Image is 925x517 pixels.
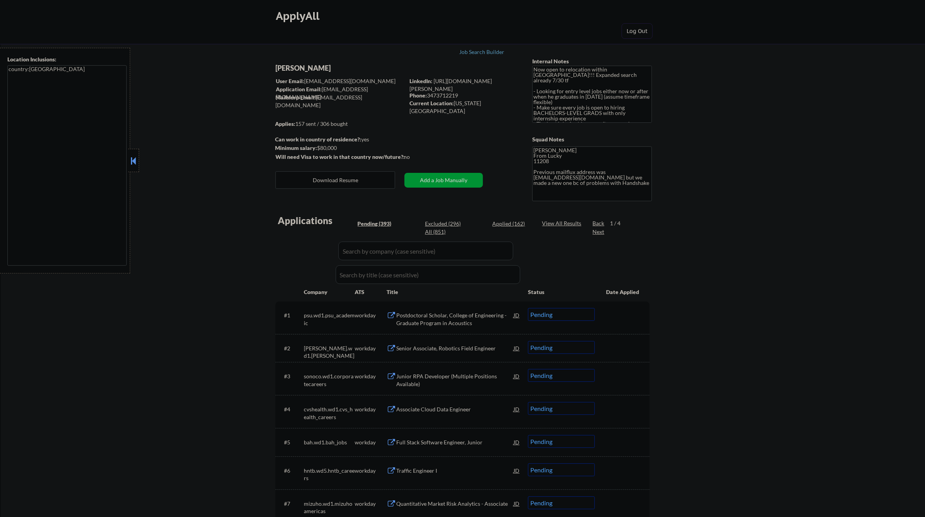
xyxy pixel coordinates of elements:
div: workday [355,373,387,380]
div: workday [355,467,387,475]
div: #1 [284,312,298,319]
div: [PERSON_NAME] [275,63,435,73]
div: Back [592,219,605,227]
div: JD [513,308,521,322]
div: psu.wd1.psu_academic [304,312,355,327]
div: All (851) [425,228,464,236]
div: Next [592,228,605,236]
strong: Phone: [409,92,427,99]
div: Location Inclusions: [7,56,127,63]
div: sonoco.wd1.corporatecareers [304,373,355,388]
div: Associate Cloud Data Engineer [396,406,514,413]
div: [US_STATE][GEOGRAPHIC_DATA] [409,99,519,115]
strong: Minimum salary: [275,144,317,151]
div: Postdoctoral Scholar, College of Engineering - Graduate Program in Acoustics [396,312,514,327]
strong: Current Location: [409,100,454,106]
div: JD [513,369,521,383]
div: [EMAIL_ADDRESS][DOMAIN_NAME] [276,77,404,85]
strong: Can work in country of residence?: [275,136,361,143]
div: Internal Notes [532,57,652,65]
div: View All Results [542,219,584,227]
div: Date Applied [606,288,640,296]
div: hntb.wd5.hntb_careers [304,467,355,482]
a: [URL][DOMAIN_NAME][PERSON_NAME] [409,78,492,92]
button: Download Resume [275,171,395,189]
strong: Mailslurp Email: [275,94,316,101]
div: #5 [284,439,298,446]
div: [PERSON_NAME].wd1.[PERSON_NAME] [304,345,355,360]
div: ATS [355,288,387,296]
div: Pending (393) [357,220,396,228]
div: workday [355,439,387,446]
div: 1 / 4 [610,219,628,227]
div: Junior RPA Developer (Multiple Positions Available) [396,373,514,388]
div: Job Search Builder [459,49,505,55]
div: $80,000 [275,144,404,152]
div: ApplyAll [276,9,322,23]
strong: LinkedIn: [409,78,432,84]
div: Senior Associate, Robotics Field Engineer [396,345,514,352]
div: JD [513,341,521,355]
div: #6 [284,467,298,475]
div: JD [513,435,521,449]
div: JD [513,402,521,416]
div: 157 sent / 306 bought [275,120,404,128]
div: #7 [284,500,298,508]
div: Applications [278,216,355,225]
input: Search by title (case sensitive) [336,265,520,284]
div: Quantitative Market Risk Analytics - Associate [396,500,514,508]
div: yes [275,136,402,143]
div: workday [355,345,387,352]
div: mizuho.wd1.mizuhoamericas [304,500,355,515]
div: [EMAIL_ADDRESS][DOMAIN_NAME] [276,85,404,101]
button: Log Out [622,23,653,39]
strong: Applies: [275,120,295,127]
div: no [404,153,426,161]
div: Status [528,285,595,299]
div: workday [355,312,387,319]
div: #2 [284,345,298,352]
div: Company [304,288,355,296]
div: workday [355,500,387,508]
strong: Application Email: [276,86,322,92]
div: 3473712219 [409,92,519,99]
div: cvshealth.wd1.cvs_health_careers [304,406,355,421]
button: Add a Job Manually [404,173,483,188]
div: Title [387,288,521,296]
div: #3 [284,373,298,380]
input: Search by company (case sensitive) [338,242,513,260]
div: [EMAIL_ADDRESS][DOMAIN_NAME] [275,94,404,109]
div: workday [355,406,387,413]
strong: User Email: [276,78,304,84]
strong: Will need Visa to work in that country now/future?: [275,153,405,160]
div: JD [513,463,521,477]
div: bah.wd1.bah_jobs [304,439,355,446]
div: Excluded (296) [425,220,464,228]
div: Squad Notes [532,136,652,143]
div: Full Stack Software Engineer, Junior [396,439,514,446]
div: Traffic Engineer I [396,467,514,475]
a: Job Search Builder [459,49,505,57]
div: Applied (162) [492,220,531,228]
div: #4 [284,406,298,413]
div: JD [513,496,521,510]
